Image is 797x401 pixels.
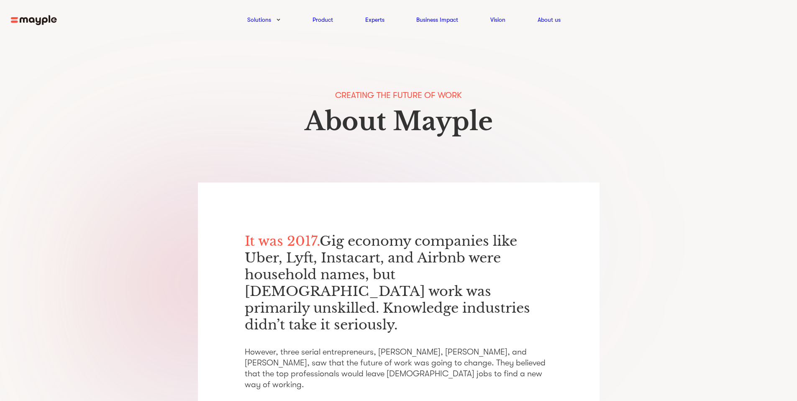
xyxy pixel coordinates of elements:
img: arrow-down [277,18,280,21]
a: Product [313,15,333,25]
a: Vision [490,15,505,25]
img: mayple-logo [11,15,57,26]
a: About us [538,15,561,25]
a: Experts [365,15,384,25]
span: It was 2017. [245,233,320,249]
p: Gig economy companies like Uber, Lyft, Instacart, and Airbnb were household names, but [DEMOGRAPH... [245,233,553,333]
a: Solutions [247,15,271,25]
a: Business Impact [416,15,458,25]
